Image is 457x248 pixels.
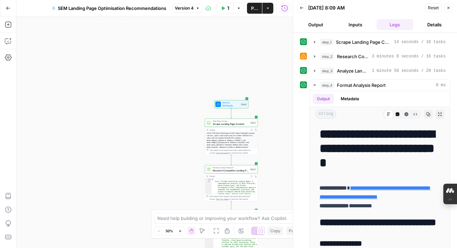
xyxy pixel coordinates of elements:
[310,51,450,62] button: 3 minutes 8 seconds / 16 tasks
[428,5,439,11] span: Reset
[310,65,450,76] button: 1 minute 50 seconds / 29 tasks
[205,100,258,108] div: WorkflowSet InputsInputs
[251,5,258,12] span: Publish
[222,104,239,107] span: Set Inputs
[217,3,233,14] button: Test Workflow
[216,198,229,200] span: Copy the output
[270,228,280,234] span: Copy
[227,5,229,12] span: Test Workflow
[372,68,446,74] span: 1 minute 50 seconds / 29 tasks
[172,4,203,13] button: Version 4
[372,53,446,60] span: 3 minutes 8 seconds / 16 tasks
[231,108,232,118] g: Edge from start to step_1
[231,155,232,165] g: Edge from step_1 to step_2
[310,37,450,48] button: 14 seconds / 10 tasks
[250,168,256,171] div: Step 2
[425,3,442,12] button: Reset
[337,19,374,30] button: Inputs
[205,165,258,201] div: Perplexity Deep ResearchResearch Competitor Landing PagesStep 2Output{ "body":"# High-Converting ...
[289,228,300,234] span: Paste
[205,119,258,155] div: Web Page ScrapeScrape Landing Page ContentStep 1Output<!DOCTYPE html><html lang="en-GB" class="hy...
[337,53,369,60] span: Research Competitor Landing Pages
[58,5,166,12] span: SEM Landing Page Optimisation Recommendations
[175,5,194,11] span: Version 4
[315,110,336,119] span: string
[213,120,249,122] span: Web Page Scrape
[320,39,333,45] span: step_1
[313,94,334,104] button: Output
[337,67,369,74] span: Analyze Landing Page and Generate Recommendations
[213,169,248,172] span: Research Competitor Landing Pages
[213,166,248,169] span: Perplexity Deep Research
[240,103,247,106] div: Inputs
[222,101,239,104] span: Workflow
[210,179,212,181] span: Toggle code folding, rows 1 through 3
[286,226,303,235] button: Paste
[436,82,446,88] span: 0 ms
[394,39,446,45] span: 14 seconds / 10 tasks
[377,19,414,30] button: Logs
[48,3,170,14] button: SEM Landing Page Optimisation Recommendations
[267,226,283,235] button: Copy
[337,82,386,89] span: Format Analysis Report
[216,152,229,154] span: Copy the output
[209,175,248,178] div: Output
[209,148,256,154] div: This output is too large & has been abbreviated for review. to view the full content.
[205,179,212,181] div: 1
[209,128,248,131] div: Output
[297,19,334,30] button: Output
[231,201,232,211] g: Edge from step_2 to step_3
[320,67,334,74] span: step_3
[320,82,334,89] span: step_4
[337,94,363,104] button: Metadata
[213,122,249,126] span: Scrape Landing Page Content
[166,228,173,234] span: 50%
[336,39,391,45] span: Scrape Landing Page Content
[320,53,334,60] span: step_2
[247,3,262,14] button: Publish
[250,121,256,124] div: Step 1
[310,80,450,91] button: 0 ms
[416,19,453,30] button: Details
[209,195,256,200] div: This output is too large & has been abbreviated for review. to view the full content.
